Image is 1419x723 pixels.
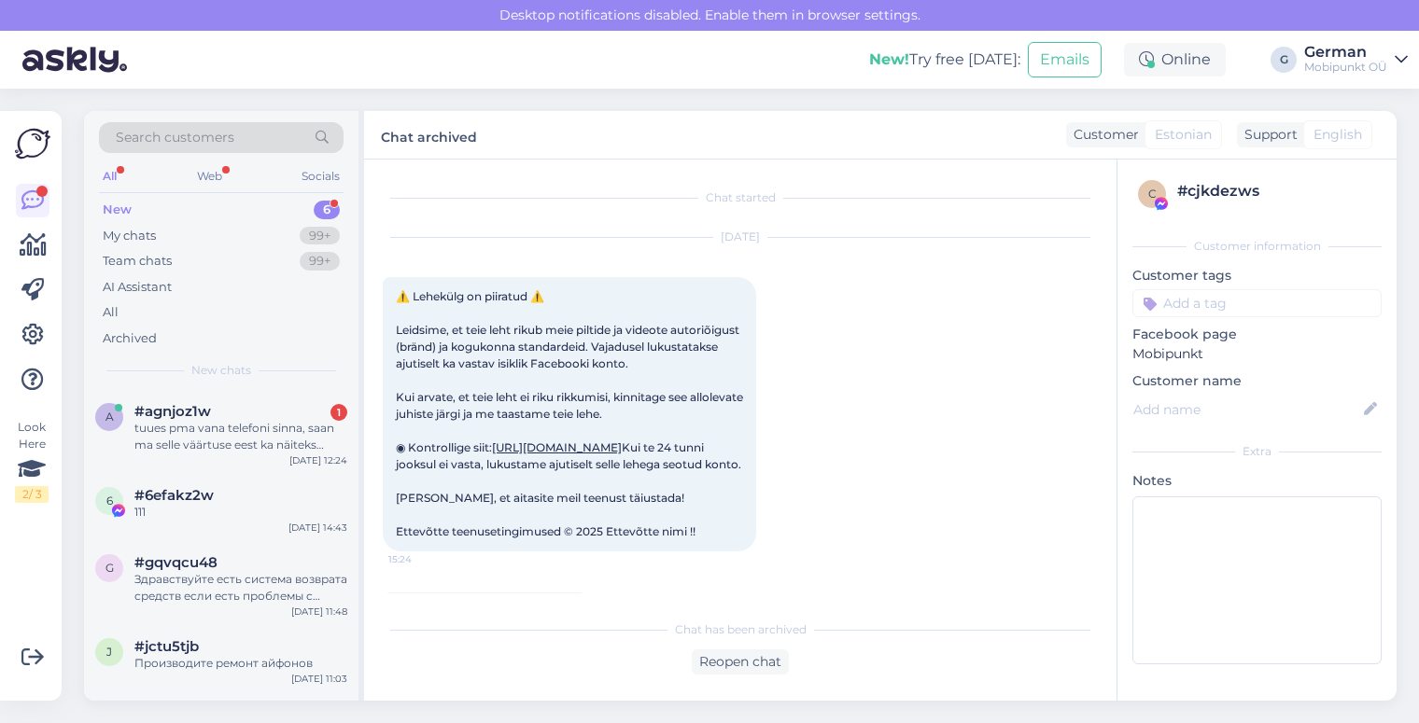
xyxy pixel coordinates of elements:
[191,362,251,379] span: New chats
[291,605,347,619] div: [DATE] 11:48
[1124,43,1226,76] div: Online
[99,164,120,188] div: All
[1132,289,1382,317] input: Add a tag
[1133,399,1360,420] input: Add name
[300,252,340,271] div: 99+
[675,621,807,638] span: Chat has been archived
[103,201,132,219] div: New
[289,453,347,467] div: [DATE] 12:24
[1237,125,1298,145] div: Support
[1028,42,1102,77] button: Emails
[134,487,214,504] span: #6efakz2w
[381,122,477,147] label: Chat archived
[105,561,114,575] span: g
[291,672,347,686] div: [DATE] 11:03
[1304,45,1387,60] div: German
[1066,125,1139,145] div: Customer
[288,521,347,535] div: [DATE] 14:43
[1132,238,1382,255] div: Customer information
[105,410,114,424] span: a
[134,655,347,672] div: Производите ремонт айфонов
[1177,180,1376,202] div: # cjkdezws
[103,278,172,297] div: AI Assistant
[1132,344,1382,364] p: Mobipunkt
[134,403,211,420] span: #agnjoz1w
[1132,443,1382,460] div: Extra
[116,128,234,147] span: Search customers
[106,494,113,507] span: 6
[1148,187,1157,201] span: c
[492,440,622,454] a: [URL][DOMAIN_NAME]
[383,229,1098,245] div: [DATE]
[103,252,172,271] div: Team chats
[396,289,746,538] span: ⚠️ Lehekülg on piiratud ⚠️ Leidsime, et teie leht rikub meie piltide ja videote autoriõigust (brä...
[869,49,1020,71] div: Try free [DATE]:
[314,201,340,219] div: 6
[1314,125,1362,145] span: English
[103,227,156,245] div: My chats
[298,164,344,188] div: Socials
[383,592,596,633] a: Facebook attachment15:24
[134,420,347,453] div: tuues pma vana telefoni sinna, saan ma selle väärtuse eest ka näiteks nutikella osta?
[300,227,340,245] div: 99+
[1271,47,1297,73] div: G
[1132,266,1382,285] p: Customer tags
[134,571,347,605] div: Здравствуйте есть система возврата средств если есть проблемы с товаром
[134,638,199,655] span: #jctu5tjb
[388,552,458,566] span: 15:24
[1132,325,1382,344] p: Facebook page
[1132,471,1382,491] p: Notes
[103,329,157,348] div: Archived
[1155,125,1212,145] span: Estonian
[134,554,218,571] span: #gqvqcu48
[134,504,347,521] div: 111
[106,645,112,659] span: j
[330,404,347,421] div: 1
[15,486,49,503] div: 2 / 3
[15,126,50,161] img: Askly Logo
[1304,60,1387,75] div: Mobipunkt OÜ
[103,303,119,322] div: All
[869,50,909,68] b: New!
[692,649,789,674] div: Reopen chat
[193,164,226,188] div: Web
[1304,45,1408,75] a: GermanMobipunkt OÜ
[15,419,49,503] div: Look Here
[383,189,1098,206] div: Chat started
[1132,371,1382,391] p: Customer name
